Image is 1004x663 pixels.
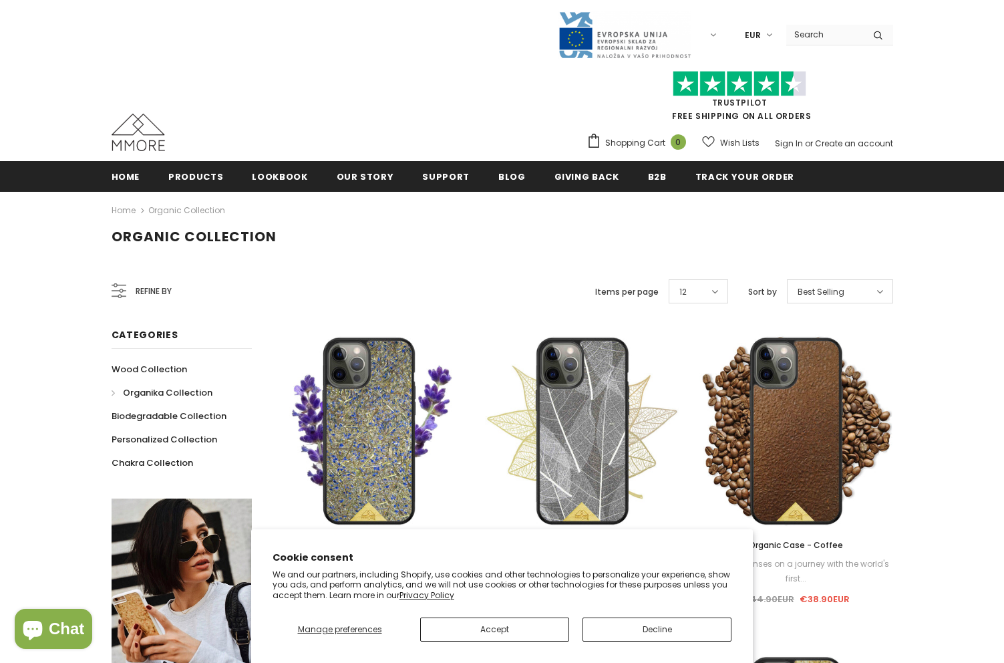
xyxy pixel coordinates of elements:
[112,456,193,469] span: Chakra Collection
[749,539,843,551] span: Organic Case - Coffee
[11,609,96,652] inbox-online-store-chat: Shopify online store chat
[112,227,277,246] span: Organic Collection
[123,386,212,399] span: Organika Collection
[422,170,470,183] span: support
[699,557,892,586] div: Take your senses on a journey with the world's first...
[168,170,223,183] span: Products
[498,161,526,191] a: Blog
[699,538,892,553] a: Organic Case - Coffee
[399,589,454,601] a: Privacy Policy
[112,381,212,404] a: Organika Collection
[337,170,394,183] span: Our Story
[273,569,732,601] p: We and our partners, including Shopify, use cookies and other technologies to personalize your ex...
[595,285,659,299] label: Items per page
[112,363,187,376] span: Wood Collection
[112,328,178,342] span: Categories
[112,428,217,451] a: Personalized Collection
[252,170,307,183] span: Lookbook
[136,284,172,299] span: Refine by
[112,410,226,422] span: Biodegradable Collection
[815,138,893,149] a: Create an account
[648,170,667,183] span: B2B
[112,451,193,475] a: Chakra Collection
[695,161,794,191] a: Track your order
[712,97,768,108] a: Trustpilot
[558,11,691,59] img: Javni Razpis
[273,551,732,565] h2: Cookie consent
[420,618,569,642] button: Accept
[800,593,850,606] span: €38.90EUR
[775,138,803,149] a: Sign In
[748,285,777,299] label: Sort by
[702,131,760,154] a: Wish Lists
[112,161,140,191] a: Home
[112,203,136,219] a: Home
[745,29,761,42] span: EUR
[671,134,686,150] span: 0
[558,29,691,40] a: Javni Razpis
[554,170,619,183] span: Giving back
[587,133,693,153] a: Shopping Cart 0
[148,205,225,216] a: Organic Collection
[498,170,526,183] span: Blog
[252,161,307,191] a: Lookbook
[273,618,407,642] button: Manage preferences
[112,433,217,446] span: Personalized Collection
[720,136,760,150] span: Wish Lists
[605,136,665,150] span: Shopping Cart
[422,161,470,191] a: support
[298,624,382,635] span: Manage preferences
[587,77,893,122] span: FREE SHIPPING ON ALL ORDERS
[695,170,794,183] span: Track your order
[168,161,223,191] a: Products
[648,161,667,191] a: B2B
[786,25,863,44] input: Search Site
[337,161,394,191] a: Our Story
[679,285,687,299] span: 12
[582,618,731,642] button: Decline
[112,404,226,428] a: Biodegradable Collection
[112,170,140,183] span: Home
[798,285,844,299] span: Best Selling
[112,358,187,381] a: Wood Collection
[554,161,619,191] a: Giving back
[112,114,165,151] img: MMORE Cases
[805,138,813,149] span: or
[742,593,794,606] span: €44.90EUR
[673,71,806,97] img: Trust Pilot Stars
